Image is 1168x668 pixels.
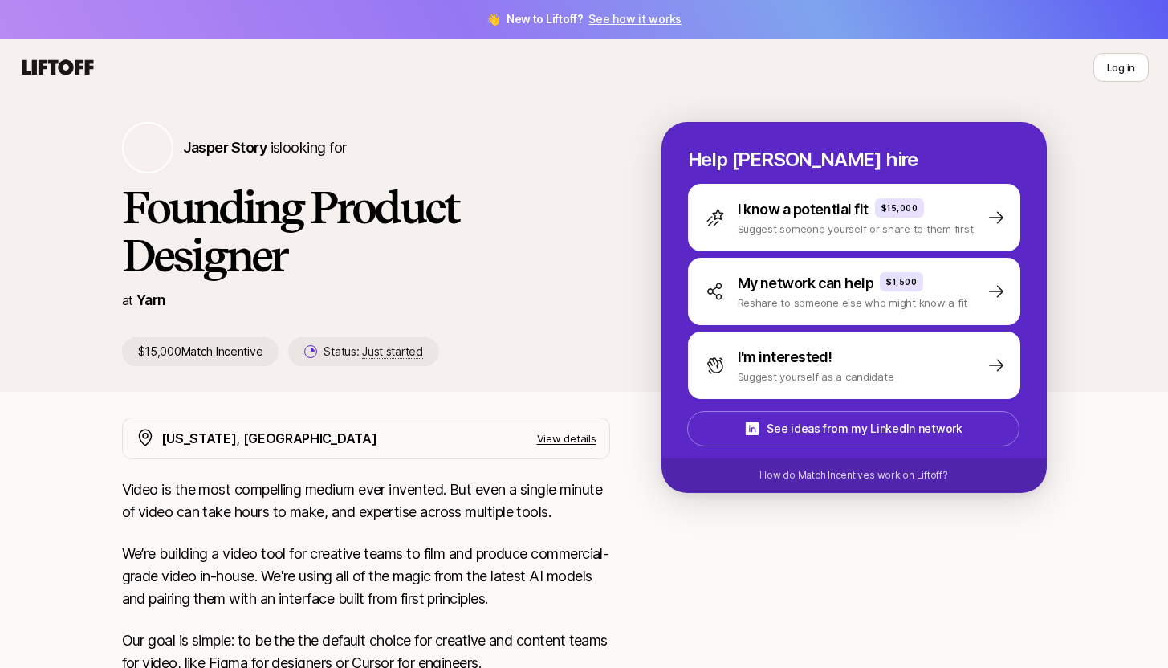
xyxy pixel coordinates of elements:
[122,543,610,610] p: We’re building a video tool for creative teams to film and produce commercial-grade video in-hous...
[738,272,874,295] p: My network can help
[738,369,894,385] p: Suggest yourself as a candidate
[537,430,596,446] p: View details
[738,198,869,221] p: I know a potential fit
[362,344,423,359] span: Just started
[881,202,918,214] p: $15,000
[738,346,832,369] p: I'm interested!
[687,411,1019,446] button: See ideas from my LinkedIn network
[886,275,917,288] p: $1,500
[486,10,682,29] span: 👋 New to Liftoff?
[136,291,166,308] a: Yarn
[588,12,682,26] a: See how it works
[1093,53,1149,82] button: Log in
[122,337,279,366] p: $15,000 Match Incentive
[324,342,422,361] p: Status:
[183,136,347,159] p: is looking for
[122,290,133,311] p: at
[122,183,610,279] h1: Founding Product Designer
[738,221,974,237] p: Suggest someone yourself or share to them first
[688,149,1020,171] p: Help [PERSON_NAME] hire
[759,468,947,483] p: How do Match Incentives work on Liftoff?
[122,479,610,523] p: Video is the most compelling medium ever invented. But even a single minute of video can take hou...
[767,419,962,438] p: See ideas from my LinkedIn network
[738,295,968,311] p: Reshare to someone else who might know a fit
[161,428,377,449] p: [US_STATE], [GEOGRAPHIC_DATA]
[183,139,267,156] span: Jasper Story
